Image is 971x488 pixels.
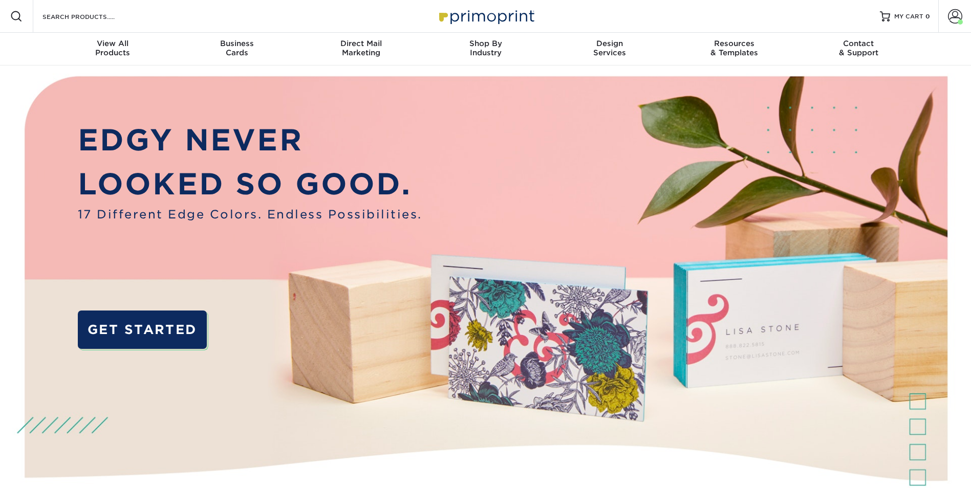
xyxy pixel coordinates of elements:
[78,162,422,206] p: LOOKED SO GOOD.
[672,39,796,57] div: & Templates
[672,39,796,48] span: Resources
[51,39,175,48] span: View All
[51,33,175,65] a: View AllProducts
[423,39,548,57] div: Industry
[925,13,930,20] span: 0
[796,33,921,65] a: Contact& Support
[41,10,141,23] input: SEARCH PRODUCTS.....
[78,310,207,349] a: GET STARTED
[299,33,423,65] a: Direct MailMarketing
[299,39,423,57] div: Marketing
[175,39,299,48] span: Business
[299,39,423,48] span: Direct Mail
[78,118,422,162] p: EDGY NEVER
[175,39,299,57] div: Cards
[423,33,548,65] a: Shop ByIndustry
[423,39,548,48] span: Shop By
[78,206,422,223] span: 17 Different Edge Colors. Endless Possibilities.
[796,39,921,57] div: & Support
[51,39,175,57] div: Products
[796,39,921,48] span: Contact
[175,33,299,65] a: BusinessCards
[548,33,672,65] a: DesignServices
[548,39,672,57] div: Services
[548,39,672,48] span: Design
[435,5,537,27] img: Primoprint
[894,12,923,21] span: MY CART
[672,33,796,65] a: Resources& Templates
